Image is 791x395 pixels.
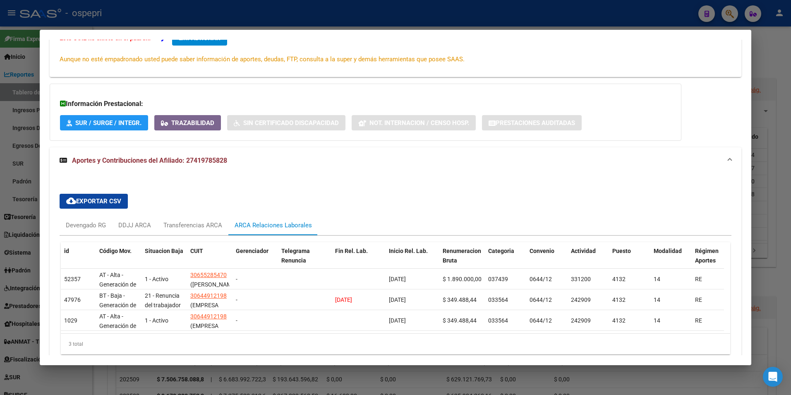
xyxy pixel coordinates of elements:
span: id [64,248,69,254]
span: AT - Alta - Generación de clave [99,313,136,339]
span: Trazabilidad [171,119,214,127]
span: 037439 [488,276,508,282]
span: 14 [654,296,660,303]
span: RE [695,296,702,303]
span: Aportes y Contribuciones del Afiliado: 27419785828 [72,157,227,164]
span: $ 349.488,44 [443,317,477,324]
datatable-header-cell: Puesto [609,242,650,279]
datatable-header-cell: id [61,242,96,279]
span: $ 349.488,44 [443,296,477,303]
div: Devengado RG [66,221,106,230]
span: 4132 [612,296,626,303]
span: 52357 [64,276,81,282]
span: 4132 [612,317,626,324]
span: 14 [654,276,660,282]
span: (EMPRESA NEUQUINA DE SERVICIOS DE INGENIERIA S E ENSI S E) [190,323,227,367]
button: Trazabilidad [154,115,221,130]
span: Fin Rel. Lab. [335,248,368,254]
span: 242909 [571,296,591,303]
span: Inicio Rel. Lab. [389,248,428,254]
div: Transferencias ARCA [163,221,222,230]
button: SUR / SURGE / INTEGR. [60,115,148,130]
datatable-header-cell: Régimen Aportes [692,242,733,279]
span: Puesto [612,248,631,254]
datatable-header-cell: Código Mov. [96,242,141,279]
span: 242909 [571,317,591,324]
span: SUR / SURGE / INTEGR. [75,119,141,127]
span: 033564 [488,317,508,324]
span: [DATE] [389,276,406,282]
span: 0644/12 [530,317,552,324]
h3: Información Prestacional: [60,99,671,109]
span: 30644912198 [190,313,227,320]
div: Datos de Empadronamiento [50,17,742,77]
span: $ 1.890.000,00 [443,276,482,282]
mat-expansion-panel-header: Aportes y Contribuciones del Afiliado: 27419785828 [50,147,742,174]
span: RE [695,317,702,324]
mat-icon: cloud_download [66,196,76,206]
span: 1 - Activo [145,276,168,282]
span: 1 - Activo [145,317,168,324]
span: Modalidad [654,248,682,254]
datatable-header-cell: Categoria [485,242,526,279]
span: CUIT [190,248,203,254]
span: Categoria [488,248,514,254]
span: 331200 [571,276,591,282]
span: [DATE] [389,317,406,324]
span: - [236,296,237,303]
span: ([PERSON_NAME] Y [PERSON_NAME] SRL) [190,281,237,316]
span: Aunque no esté empadronado usted puede saber información de aportes, deudas, FTP, consulta a la s... [60,55,465,63]
span: Situacion Baja [145,248,183,254]
span: 14 [654,317,660,324]
datatable-header-cell: Modalidad [650,242,692,279]
span: 0644/12 [530,276,552,282]
span: Código Mov. [99,248,132,254]
span: Sin Certificado Discapacidad [243,119,339,127]
button: Prestaciones Auditadas [482,115,582,130]
span: 1029 [64,317,77,324]
span: 47976 [64,296,81,303]
button: Exportar CSV [60,194,128,209]
datatable-header-cell: CUIT [187,242,233,279]
datatable-header-cell: Telegrama Renuncia [278,242,332,279]
span: Convenio [530,248,554,254]
span: 0644/12 [530,296,552,303]
span: Actividad [571,248,596,254]
div: Aportes y Contribuciones del Afiliado: 27419785828 [50,174,742,374]
datatable-header-cell: Renumeracion Bruta [439,242,485,279]
span: Gerenciador [236,248,268,254]
span: (EMPRESA NEUQUINA DE SERVICIOS DE INGENIERIA S E ENSI S E) [190,302,227,346]
span: BT - Baja - Generación de Clave [99,292,136,318]
span: Renumeracion Bruta [443,248,481,264]
span: Prestaciones Auditadas [496,119,575,127]
span: [DATE] [389,296,406,303]
span: Not. Internacion / Censo Hosp. [369,119,469,127]
datatable-header-cell: Situacion Baja [141,242,187,279]
div: Open Intercom Messenger [763,367,783,387]
datatable-header-cell: Gerenciador [233,242,278,279]
span: AT - Alta - Generación de clave [99,272,136,297]
span: - [236,317,237,324]
span: RE [695,276,702,282]
span: 30644912198 [190,292,227,299]
span: Telegrama Renuncia [281,248,310,264]
span: 30655285470 [190,272,227,278]
span: Régimen Aportes [695,248,719,264]
datatable-header-cell: Fin Rel. Lab. [332,242,386,279]
span: [DATE] [335,296,352,303]
div: DDJJ ARCA [118,221,151,230]
datatable-header-cell: Inicio Rel. Lab. [386,242,439,279]
div: 3 total [61,334,731,354]
button: Not. Internacion / Censo Hosp. [352,115,476,130]
span: Exportar CSV [66,197,121,205]
span: 4132 [612,276,626,282]
datatable-header-cell: Actividad [568,242,609,279]
span: 033564 [488,296,508,303]
span: 21 - Renuncia del trabajador / ART.240 - LCT / ART.64 Inc.a) L22248 y otras [145,292,181,346]
div: ARCA Relaciones Laborales [235,221,312,230]
button: Sin Certificado Discapacidad [227,115,345,130]
datatable-header-cell: Convenio [526,242,568,279]
span: - [236,276,237,282]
